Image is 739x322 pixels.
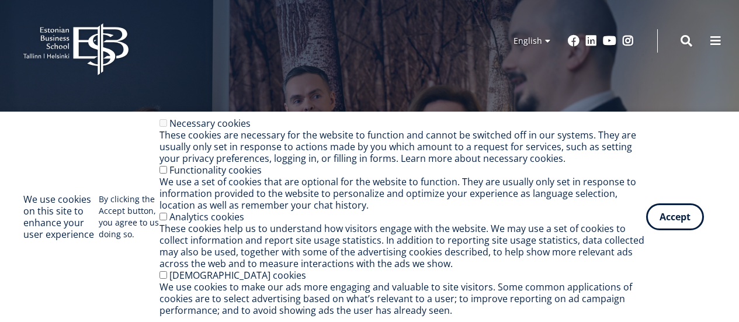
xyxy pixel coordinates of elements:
[23,193,99,240] h2: We use cookies on this site to enhance your user experience
[646,203,704,230] button: Accept
[585,35,597,47] a: Linkedin
[159,129,646,164] div: These cookies are necessary for the website to function and cannot be switched off in our systems...
[169,210,244,223] label: Analytics cookies
[603,35,616,47] a: Youtube
[159,223,646,269] div: These cookies help us to understand how visitors engage with the website. We may use a set of coo...
[159,281,646,316] div: We use cookies to make our ads more engaging and valuable to site visitors. Some common applicati...
[169,269,306,282] label: [DEMOGRAPHIC_DATA] cookies
[169,164,262,176] label: Functionality cookies
[99,193,159,240] p: By clicking the Accept button, you agree to us doing so.
[622,35,634,47] a: Instagram
[568,35,580,47] a: Facebook
[159,176,646,211] div: We use a set of cookies that are optional for the website to function. They are usually only set ...
[169,117,251,130] label: Necessary cookies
